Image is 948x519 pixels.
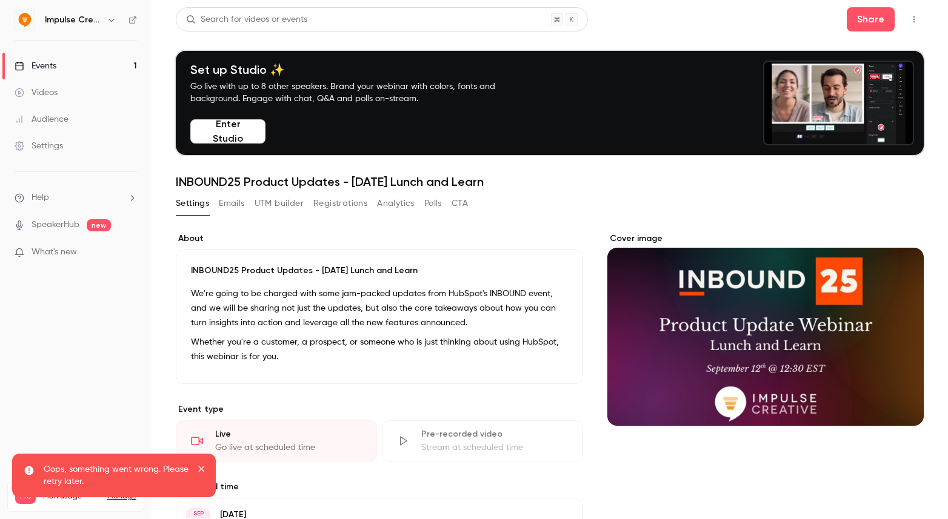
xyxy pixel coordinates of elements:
p: We're going to be charged with some jam-packed updates from HubSpot's INBOUND event, and we will ... [191,286,568,330]
span: What's new [32,246,77,259]
div: SEP [187,509,209,518]
button: Enter Studio [190,119,265,144]
div: Search for videos or events [186,13,307,26]
section: Cover image [607,233,924,426]
button: Share [847,7,895,31]
span: Help [32,191,49,204]
div: Events [15,60,56,72]
div: Stream at scheduled time [421,441,568,454]
label: Date and time [176,481,583,493]
label: About [176,233,583,245]
button: close [198,463,206,478]
button: Settings [176,194,209,213]
p: INBOUND25 Product Updates - [DATE] Lunch and Learn [191,265,568,277]
div: Live [215,428,362,440]
a: SpeakerHub [32,219,79,231]
div: Audience [15,113,68,125]
button: CTA [452,194,468,213]
button: Polls [424,194,442,213]
div: Pre-recorded videoStream at scheduled time [382,420,583,461]
p: Go live with up to 8 other speakers. Brand your webinar with colors, fonts and background. Engage... [190,81,524,105]
button: Emails [219,194,244,213]
p: Event type [176,403,583,415]
p: Oops, something went wrong. Please retry later. [44,463,189,488]
button: Registrations [313,194,367,213]
div: Pre-recorded video [421,428,568,440]
div: Go live at scheduled time [215,441,362,454]
span: new [87,219,111,231]
img: Impulse Creative [15,10,35,30]
div: LiveGo live at scheduled time [176,420,377,461]
h4: Set up Studio ✨ [190,62,524,77]
h1: INBOUND25 Product Updates - [DATE] Lunch and Learn [176,174,924,189]
div: Settings [15,140,63,152]
p: Whether you're a customer, a prospect, or someone who is just thinking about using HubSpot, this ... [191,335,568,364]
button: Analytics [377,194,415,213]
button: UTM builder [255,194,304,213]
li: help-dropdown-opener [15,191,137,204]
div: Videos [15,87,58,99]
h6: Impulse Creative [45,14,102,26]
label: Cover image [607,233,924,245]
